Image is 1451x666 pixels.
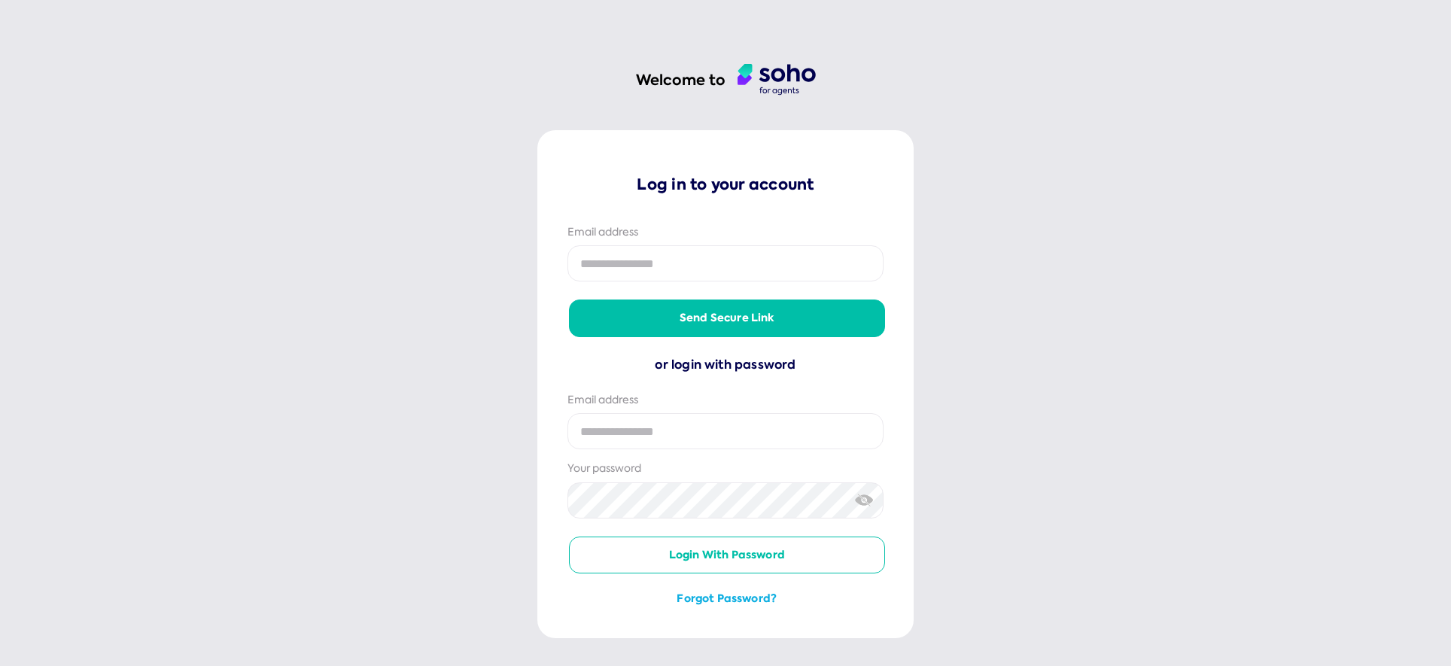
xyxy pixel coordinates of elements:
[567,393,884,408] div: Email address
[855,492,874,508] img: eye-crossed.svg
[569,591,885,607] button: Forgot password?
[567,461,884,476] div: Your password
[569,300,885,337] button: Send secure link
[567,225,884,240] div: Email address
[567,174,884,195] p: Log in to your account
[567,355,884,375] div: or login with password
[636,70,725,90] h1: Welcome to
[569,537,885,574] button: Login with password
[738,64,816,96] img: agent logo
